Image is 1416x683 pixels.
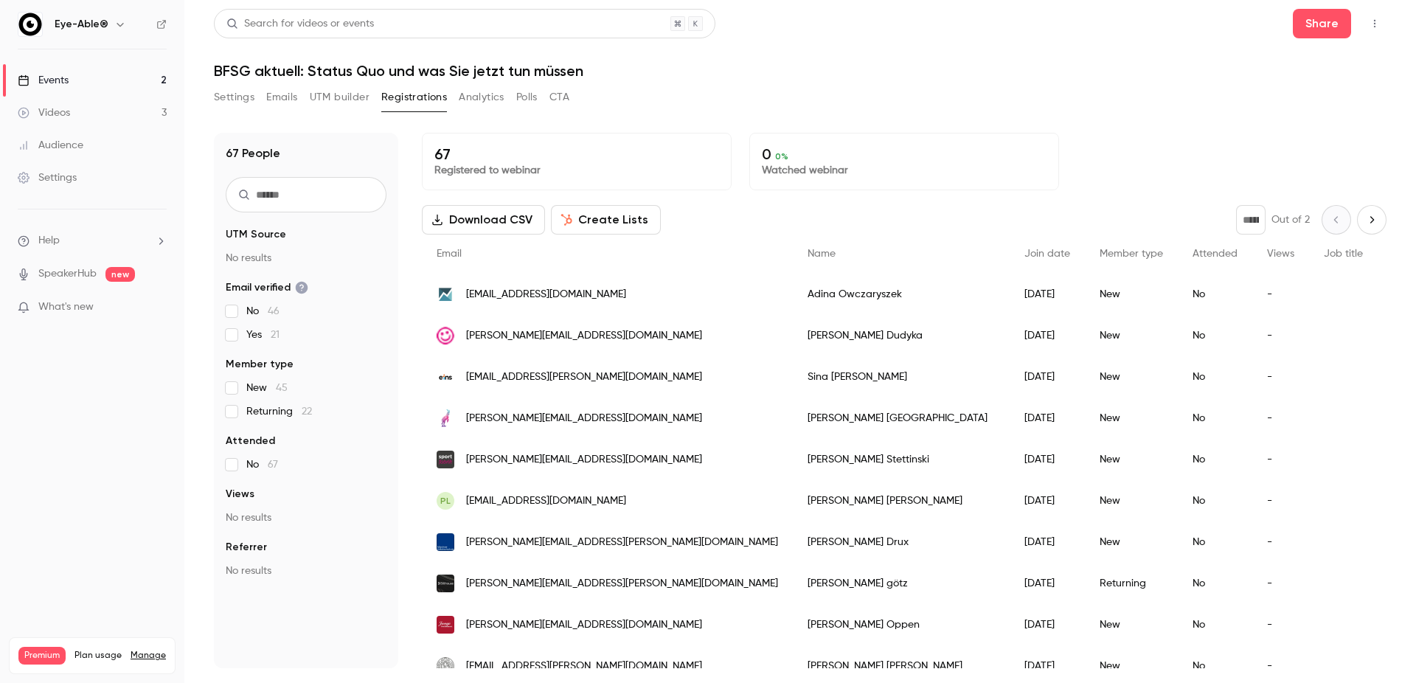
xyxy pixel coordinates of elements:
[434,145,719,163] p: 67
[1085,398,1178,439] div: New
[226,251,386,266] p: No results
[1252,521,1309,563] div: -
[762,145,1047,163] p: 0
[437,451,454,468] img: sportfabrik.de
[38,233,60,249] span: Help
[1252,398,1309,439] div: -
[1252,563,1309,604] div: -
[1100,249,1163,259] span: Member type
[271,330,280,340] span: 21
[1085,439,1178,480] div: New
[437,533,454,551] img: mvhs.de
[18,138,83,153] div: Audience
[18,233,167,249] li: help-dropdown-opener
[1178,356,1252,398] div: No
[793,439,1010,480] div: [PERSON_NAME] Stettinski
[214,86,254,109] button: Settings
[226,510,386,525] p: No results
[1178,315,1252,356] div: No
[38,299,94,315] span: What's new
[266,86,297,109] button: Emails
[466,659,702,674] span: [EMAIL_ADDRESS][PERSON_NAME][DOMAIN_NAME]
[466,370,702,385] span: [EMAIL_ADDRESS][PERSON_NAME][DOMAIN_NAME]
[1178,521,1252,563] div: No
[246,404,312,419] span: Returning
[1085,521,1178,563] div: New
[18,170,77,185] div: Settings
[246,327,280,342] span: Yes
[1178,439,1252,480] div: No
[437,285,454,303] img: infront.co
[466,535,778,550] span: [PERSON_NAME][EMAIL_ADDRESS][PERSON_NAME][DOMAIN_NAME]
[1010,604,1085,645] div: [DATE]
[549,86,569,109] button: CTA
[466,493,626,509] span: [EMAIL_ADDRESS][DOMAIN_NAME]
[310,86,369,109] button: UTM builder
[422,205,545,235] button: Download CSV
[149,301,167,314] iframe: Noticeable Trigger
[226,145,280,162] h1: 67 People
[246,304,280,319] span: No
[1271,212,1310,227] p: Out of 2
[437,249,462,259] span: Email
[18,647,66,665] span: Premium
[808,249,836,259] span: Name
[1324,249,1363,259] span: Job title
[55,17,108,32] h6: Eye-Able®
[1010,439,1085,480] div: [DATE]
[793,274,1010,315] div: Adina Owczaryszek
[466,617,702,633] span: [PERSON_NAME][EMAIL_ADDRESS][DOMAIN_NAME]
[466,576,778,592] span: [PERSON_NAME][EMAIL_ADDRESS][PERSON_NAME][DOMAIN_NAME]
[1178,398,1252,439] div: No
[440,494,451,507] span: PL
[516,86,538,109] button: Polls
[1085,315,1178,356] div: New
[551,205,661,235] button: Create Lists
[1252,439,1309,480] div: -
[1252,274,1309,315] div: -
[459,86,504,109] button: Analytics
[466,452,702,468] span: [PERSON_NAME][EMAIL_ADDRESS][DOMAIN_NAME]
[437,657,454,675] img: uni-leipzig.de
[793,604,1010,645] div: [PERSON_NAME] Oppen
[1010,274,1085,315] div: [DATE]
[1024,249,1070,259] span: Join date
[1193,249,1238,259] span: Attended
[226,540,267,555] span: Referrer
[226,434,275,448] span: Attended
[437,327,454,344] img: en-em.de
[226,227,386,578] section: facet-groups
[214,62,1386,80] h1: BFSG aktuell: Status Quo und was Sie jetzt tun müssen
[18,73,69,88] div: Events
[1178,563,1252,604] div: No
[1252,480,1309,521] div: -
[1010,563,1085,604] div: [DATE]
[1085,563,1178,604] div: Returning
[762,163,1047,178] p: Watched webinar
[1010,315,1085,356] div: [DATE]
[226,357,294,372] span: Member type
[434,163,719,178] p: Registered to webinar
[131,650,166,662] a: Manage
[466,328,702,344] span: [PERSON_NAME][EMAIL_ADDRESS][DOMAIN_NAME]
[437,409,454,427] img: cyberdise.io
[437,616,454,634] img: jb.de
[226,487,254,502] span: Views
[1252,356,1309,398] div: -
[268,306,280,316] span: 46
[38,266,97,282] a: SpeakerHub
[18,105,70,120] div: Videos
[276,383,288,393] span: 45
[437,575,454,592] img: bilthouse.com
[226,280,308,295] span: Email verified
[1178,604,1252,645] div: No
[246,457,278,472] span: No
[793,480,1010,521] div: [PERSON_NAME] [PERSON_NAME]
[1252,604,1309,645] div: -
[246,381,288,395] span: New
[1267,249,1294,259] span: Views
[18,13,42,36] img: Eye-Able®
[1357,205,1386,235] button: Next page
[1293,9,1351,38] button: Share
[1010,521,1085,563] div: [DATE]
